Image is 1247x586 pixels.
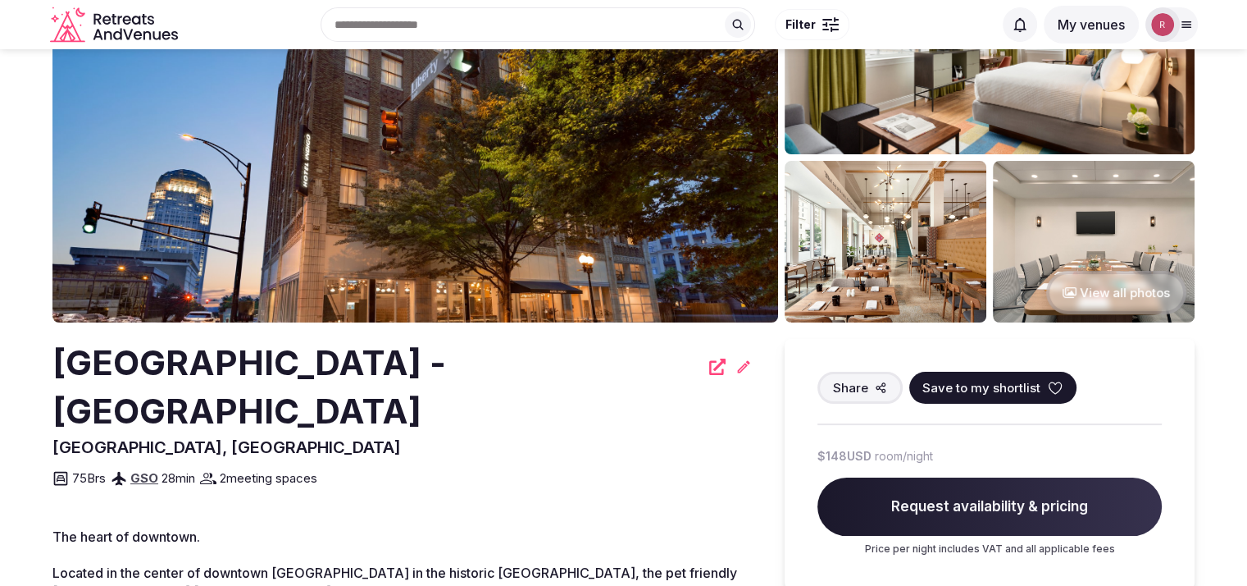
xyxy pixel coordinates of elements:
[922,379,1040,396] span: Save to my shortlist
[50,7,181,43] svg: Retreats and Venues company logo
[817,448,872,465] span: $148 USD
[72,469,106,487] span: 75 Brs
[1046,271,1186,314] button: View all photos
[220,469,317,487] span: 2 meeting spaces
[817,543,1162,556] p: Price per night includes VAT and all applicable fees
[1151,13,1174,36] img: robiejavier
[1044,6,1139,43] button: My venues
[52,437,401,457] span: [GEOGRAPHIC_DATA], [GEOGRAPHIC_DATA]
[775,9,849,40] button: Filter
[785,161,986,323] img: Venue gallery photo
[52,339,699,436] h2: [GEOGRAPHIC_DATA] - [GEOGRAPHIC_DATA]
[50,7,181,43] a: Visit the homepage
[162,469,195,487] span: 28 min
[785,16,816,33] span: Filter
[817,478,1162,537] span: Request availability & pricing
[817,372,903,404] button: Share
[833,379,868,396] span: Share
[993,161,1195,323] img: Venue gallery photo
[1044,16,1139,33] a: My venues
[130,470,158,486] a: GSO
[875,448,933,465] span: room/night
[52,529,200,545] span: The heart of downtown.
[909,372,1076,404] button: Save to my shortlist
